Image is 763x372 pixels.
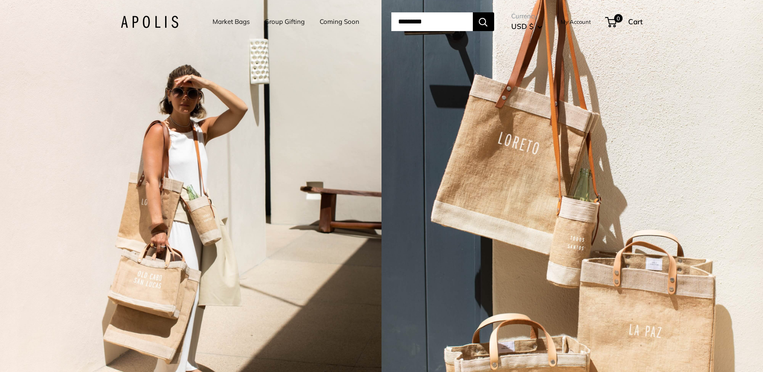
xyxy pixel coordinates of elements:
[213,16,250,28] a: Market Bags
[320,16,359,28] a: Coming Soon
[511,20,542,33] button: USD $
[511,22,533,31] span: USD $
[473,12,494,31] button: Search
[606,15,643,29] a: 0 Cart
[614,14,622,23] span: 0
[628,17,643,26] span: Cart
[561,17,591,27] a: My Account
[121,16,178,28] img: Apolis
[511,10,542,22] span: Currency
[391,12,473,31] input: Search...
[265,16,305,28] a: Group Gifting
